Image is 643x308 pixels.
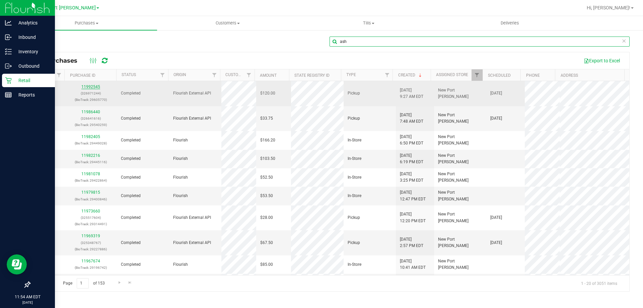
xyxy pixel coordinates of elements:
[121,261,141,268] span: Completed
[348,156,361,162] span: In-Store
[438,171,482,184] span: New Port [PERSON_NAME]
[173,261,188,268] span: Flourish
[490,115,502,122] span: [DATE]
[260,156,275,162] span: $103.50
[5,34,12,41] inline-svg: Inbound
[69,115,113,122] p: (326641616)
[12,19,52,27] p: Analytics
[5,63,12,69] inline-svg: Outbound
[5,91,12,98] inline-svg: Reports
[173,214,211,221] span: Flourish External API
[260,73,277,78] a: Amount
[81,172,100,176] a: 11981078
[225,72,246,77] a: Customer
[69,246,113,252] p: (BioTrack: 29227886)
[576,278,623,288] span: 1 - 20 of 3051 items
[260,240,273,246] span: $67.50
[398,73,423,77] a: Created
[5,19,12,26] inline-svg: Analytics
[81,110,100,114] a: 11986440
[69,122,113,128] p: (BioTrack: 29540259)
[298,20,439,26] span: Tills
[400,152,423,165] span: [DATE] 6:19 PM EDT
[260,193,273,199] span: $53.50
[81,153,100,158] a: 11982216
[121,137,141,143] span: Completed
[122,72,136,77] a: Status
[346,72,356,77] a: Type
[157,69,168,81] a: Filter
[81,259,100,263] a: 11967674
[3,300,52,305] p: [DATE]
[35,57,84,64] span: All Purchases
[260,115,273,122] span: $33.75
[12,33,52,41] p: Inbound
[438,112,482,125] span: New Port [PERSON_NAME]
[121,193,141,199] span: Completed
[12,48,52,56] p: Inventory
[173,115,211,122] span: Flourish External API
[348,174,361,181] span: In-Store
[121,214,141,221] span: Completed
[400,134,423,146] span: [DATE] 6:50 PM EDT
[400,87,423,100] span: [DATE] 9:27 AM EDT
[81,84,100,89] a: 11992545
[400,236,423,249] span: [DATE] 2:57 PM EDT
[81,134,100,139] a: 11982405
[438,258,482,271] span: New Port [PERSON_NAME]
[157,16,298,30] a: Customers
[561,73,578,78] a: Address
[260,137,275,143] span: $166.20
[348,137,361,143] span: In-Store
[622,37,626,45] span: Clear
[12,91,52,99] p: Reports
[69,159,113,165] p: (BioTrack: 29445116)
[400,171,423,184] span: [DATE] 3:25 PM EDT
[438,211,482,224] span: New Port [PERSON_NAME]
[5,77,12,84] inline-svg: Retail
[472,69,483,81] a: Filter
[53,69,64,81] a: Filter
[579,55,624,66] button: Export to Excel
[260,261,273,268] span: $85.00
[3,294,52,300] p: 11:54 AM EDT
[438,134,482,146] span: New Port [PERSON_NAME]
[81,190,100,195] a: 11979815
[57,278,110,289] span: Page of 153
[209,69,220,81] a: Filter
[173,156,188,162] span: Flourish
[348,214,360,221] span: Pickup
[16,16,157,30] a: Purchases
[438,189,482,202] span: New Port [PERSON_NAME]
[69,196,113,202] p: (BioTrack: 29400846)
[121,174,141,181] span: Completed
[298,16,439,30] a: Tills
[173,90,211,97] span: Flourish External API
[70,73,95,78] a: Purchase ID
[69,221,113,227] p: (BioTrack: 29314491)
[12,76,52,84] p: Retail
[260,214,273,221] span: $28.00
[488,73,511,78] a: Scheduled
[439,16,580,30] a: Deliveries
[173,240,211,246] span: Flourish External API
[260,90,275,97] span: $120.00
[490,240,502,246] span: [DATE]
[121,90,141,97] span: Completed
[492,20,528,26] span: Deliveries
[38,5,96,11] span: New Port [PERSON_NAME]
[115,278,124,287] a: Go to the next page
[5,48,12,55] inline-svg: Inventory
[400,112,423,125] span: [DATE] 7:48 AM EDT
[526,73,540,78] a: Phone
[436,72,468,77] a: Assigned Store
[81,209,100,213] a: 11973660
[438,152,482,165] span: New Port [PERSON_NAME]
[69,214,113,221] p: (325517604)
[77,278,89,289] input: 1
[438,236,482,249] span: New Port [PERSON_NAME]
[69,97,113,103] p: (BioTrack: 29605770)
[243,69,255,81] a: Filter
[81,234,100,238] a: 11969319
[400,258,426,271] span: [DATE] 10:41 AM EDT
